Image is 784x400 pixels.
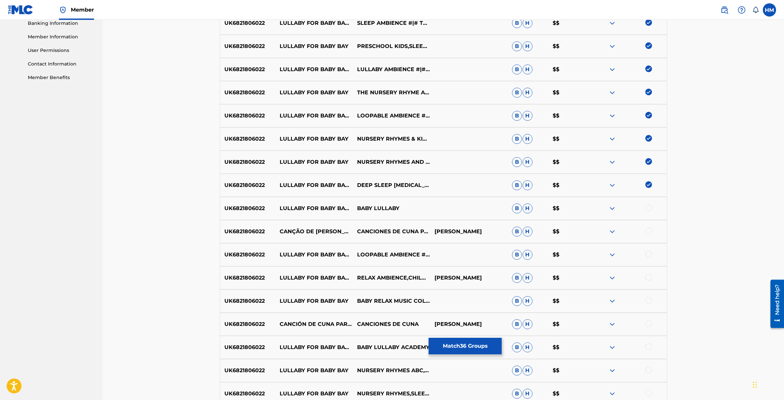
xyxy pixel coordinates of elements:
[523,180,532,190] span: H
[220,320,276,328] p: UK6821806022
[275,204,353,212] p: LULLABY FOR BABY BAY (INSTRUMENTAL)
[353,112,430,120] p: LOOPABLE AMBIENCE #|# KIDS SLEEP MUSIC MAESTRO
[220,135,276,143] p: UK6821806022
[28,61,95,67] a: Contact Information
[220,343,276,351] p: UK6821806022
[28,74,95,81] a: Member Benefits
[718,3,731,17] a: Public Search
[763,3,776,17] div: User Menu
[59,6,67,14] img: Top Rightsholder
[353,390,430,398] p: NURSERY RHYMES,SLEEP BABY SLEEP,BEDTIME BABY
[512,342,522,352] span: B
[548,158,589,166] p: $$
[353,204,430,212] p: BABY LULLABY
[512,203,522,213] span: B
[523,134,532,144] span: H
[220,19,276,27] p: UK6821806022
[738,6,746,14] img: help
[512,18,522,28] span: B
[608,181,616,189] img: expand
[523,366,532,376] span: H
[608,19,616,27] img: expand
[512,273,522,283] span: B
[608,343,616,351] img: expand
[548,297,589,305] p: $$
[608,251,616,259] img: expand
[275,251,353,259] p: LULLABY FOR BABY BAY (INSTRUMENTAL)
[523,319,532,329] span: H
[353,343,430,351] p: BABY LULLABY ACADEMY
[353,228,430,236] p: CANCIONES DE CUNA PARA [PERSON_NAME]
[220,367,276,375] p: UK6821806022
[751,368,784,400] iframe: Chat Widget
[275,274,353,282] p: LULLABY FOR BABY BAY - INSTRUMENTAL
[645,112,652,118] img: deselect
[512,319,522,329] span: B
[548,228,589,236] p: $$
[523,41,532,51] span: H
[548,42,589,50] p: $$
[548,367,589,375] p: $$
[735,3,748,17] div: Help
[220,274,276,282] p: UK6821806022
[71,6,94,14] span: Member
[512,296,522,306] span: B
[220,297,276,305] p: UK6821806022
[548,390,589,398] p: $$
[275,343,353,351] p: LULLABY FOR BABY BAY (INSTRUMENTAL)
[548,320,589,328] p: $$
[512,41,522,51] span: B
[430,320,508,328] p: [PERSON_NAME]
[548,343,589,351] p: $$
[275,367,353,375] p: LULLABY FOR BABY BAY
[275,297,353,305] p: LULLABY FOR BABY BAY
[220,89,276,97] p: UK6821806022
[512,366,522,376] span: B
[353,135,430,143] p: NURSERY RHYMES & KIDS SONGS #|# CHILDRENS MUSIC #|# RELAXING NURSERY RHYMES FOR KIDS
[608,204,616,212] img: expand
[275,320,353,328] p: CANCIÓN DE CUNA PARA BABY BAY
[28,20,95,27] a: Banking Information
[512,65,522,74] span: B
[608,89,616,97] img: expand
[275,42,353,50] p: LULLABY FOR BABY BAY
[523,88,532,98] span: H
[353,158,430,166] p: NURSERY RHYMES AND KIDS SONGS,RELAXING NURSERY RHYMES FOR KIDS,CHILDREN'S MUSIC
[523,296,532,306] span: H
[753,375,757,395] div: Drag
[523,18,532,28] span: H
[353,42,430,50] p: PRESCHOOL KIDS,SLEEPING BABY SONGS,BABY SLEEP LULLABY ACADEMY
[28,33,95,40] a: Member Information
[523,111,532,121] span: H
[523,273,532,283] span: H
[275,158,353,166] p: LULLABY FOR BABY BAY
[220,251,276,259] p: UK6821806022
[28,47,95,54] a: User Permissions
[523,227,532,237] span: H
[512,250,522,260] span: B
[275,66,353,73] p: LULLABY FOR BABY BAY (INSTRUMENTAL)
[353,297,430,305] p: BABY RELAX MUSIC COLLECTION,NURSERY RHYMES,BABY MUSIC CENTER
[548,66,589,73] p: $$
[608,274,616,282] img: expand
[220,390,276,398] p: UK6821806022
[353,89,430,97] p: THE NURSERY RHYME ARCHIVE #|# KIDS MUSIC #|# RELAXING MUSIC FOR TODDLERS
[220,112,276,120] p: UK6821806022
[220,204,276,212] p: UK6821806022
[353,19,430,27] p: SLEEP AMBIENCE #|# TWINKLE TWINKLE LITTLE STAR
[608,297,616,305] img: expand
[548,274,589,282] p: $$
[275,228,353,236] p: CANÇÃO DE [PERSON_NAME] PARA A BABY BAY - INSTRUMENTAL
[430,274,508,282] p: [PERSON_NAME]
[523,157,532,167] span: H
[608,42,616,50] img: expand
[275,19,353,27] p: LULLABY FOR BABY BAY (INSTRUMENTAL)
[275,112,353,120] p: LULLABY FOR BABY BAY (INSTRUMENTAL)
[645,42,652,49] img: deselect
[608,228,616,236] img: expand
[523,342,532,352] span: H
[523,65,532,74] span: H
[608,390,616,398] img: expand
